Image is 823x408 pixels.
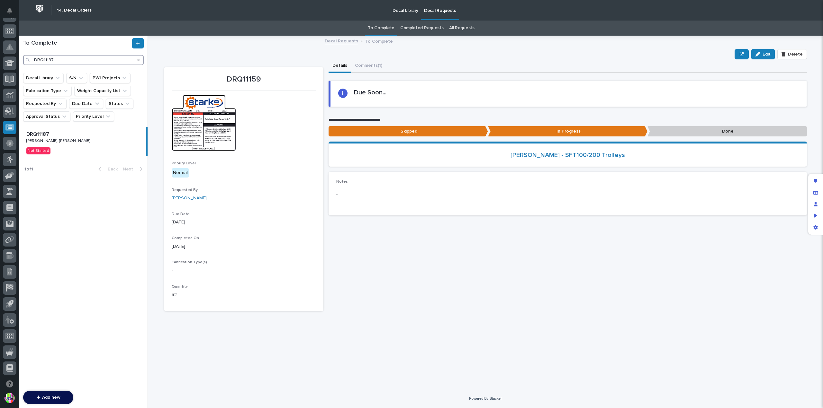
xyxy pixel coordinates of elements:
p: [DATE] [172,219,316,226]
img: Workspace Logo [34,3,46,15]
div: We're available if you need us! [29,106,88,111]
button: Weight Capacity List [74,86,131,96]
button: Notifications [3,4,16,17]
div: Not Started [26,147,50,154]
button: Requested By [23,99,67,109]
button: See all [100,120,117,128]
p: - [336,191,799,198]
p: [DATE] [172,243,316,250]
button: Priority Level [73,111,114,122]
div: 🔗 [40,82,45,87]
a: Decal Requests [325,37,358,44]
h2: 14. Decal Orders [57,8,92,13]
button: Edit [751,49,775,59]
button: Open support chat [3,377,16,391]
a: To Complete [368,21,394,36]
div: Start new chat [29,99,105,106]
span: Pylon [64,169,78,174]
button: S/N [66,73,87,83]
button: Delete [777,49,807,59]
p: Done [647,126,807,137]
span: [DATE] [57,155,70,160]
div: Notifications [8,8,16,18]
img: 1736555164131-43832dd5-751b-4058-ba23-39d91318e5a0 [6,99,18,111]
a: DRQ11187DRQ11187 [PERSON_NAME], [PERSON_NAME][PERSON_NAME], [PERSON_NAME] Not Started [19,127,148,156]
p: [PERSON_NAME], [PERSON_NAME] [26,137,91,143]
button: Start new chat [109,101,117,109]
a: Powered byPylon [45,169,78,174]
input: Search [23,55,144,65]
span: • [53,137,56,143]
p: Skipped [329,126,488,137]
p: 1 of 1 [19,161,38,177]
img: Brittany [6,131,17,142]
div: Manage users [810,198,821,210]
button: Approval Status [23,111,70,122]
div: Preview as [810,210,821,221]
button: PWI Projects [90,73,131,83]
span: Notes [336,180,348,184]
img: 4614488137333_bcb353cd0bb836b1afe7_72.png [14,99,25,111]
img: 4Nq8oENC856X80eAhBouKDZwaoKJ7CTatXiC6mgpA30 [172,95,236,151]
span: Quantity [172,285,188,289]
span: Next [123,166,137,172]
span: Delete [788,51,803,57]
p: In Progress [488,126,647,137]
div: 📖 [6,82,12,87]
span: Fabrication Type(s) [172,260,207,264]
span: Onboarding Call [47,81,82,87]
div: Normal [172,168,189,178]
span: [PERSON_NAME] [20,137,52,143]
button: Add new [23,391,73,404]
a: 🔗Onboarding Call [38,78,85,90]
h1: To Complete [23,40,131,47]
button: Fabrication Type [23,86,72,96]
span: [PERSON_NAME] [20,155,52,160]
button: Details [329,59,351,73]
span: Requested By [172,188,198,192]
span: Due Date [172,212,190,216]
p: 52 [172,291,316,298]
p: - [172,267,316,274]
img: Stacker [6,6,19,19]
span: Back [104,166,118,172]
span: Help Docs [13,81,35,87]
p: DRQ11187 [26,130,50,137]
div: App settings [810,221,821,233]
div: Edit layout [810,175,821,187]
img: 1736555164131-43832dd5-751b-4058-ba23-39d91318e5a0 [13,138,18,143]
button: Comments (1) [351,59,386,73]
a: Powered By Stacker [469,396,502,400]
span: [DATE] [57,137,70,143]
p: Welcome 👋 [6,25,117,36]
a: [PERSON_NAME] [172,195,207,202]
button: users-avatar [3,391,16,405]
span: Completed On [172,236,199,240]
p: How can we help? [6,36,117,46]
button: Back [93,166,120,172]
a: [PERSON_NAME] - SFT100/200 Trolleys [511,151,625,159]
h2: Due Soon... [354,89,386,96]
button: Next [120,166,148,172]
img: 1736555164131-43832dd5-751b-4058-ba23-39d91318e5a0 [13,155,18,160]
a: All Requests [449,21,474,36]
button: Decal Library [23,73,64,83]
span: Edit [763,51,771,57]
span: Priority Level [172,161,196,165]
div: Manage fields and data [810,187,821,198]
a: 📖Help Docs [4,78,38,90]
img: Brittany Wendell [6,149,17,159]
p: To Complete [365,37,393,44]
button: Due Date [69,99,103,109]
a: Completed Requests [400,21,443,36]
span: • [53,155,56,160]
div: Past conversations [6,121,43,126]
p: DRQ11159 [172,75,316,84]
button: Status [106,99,133,109]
